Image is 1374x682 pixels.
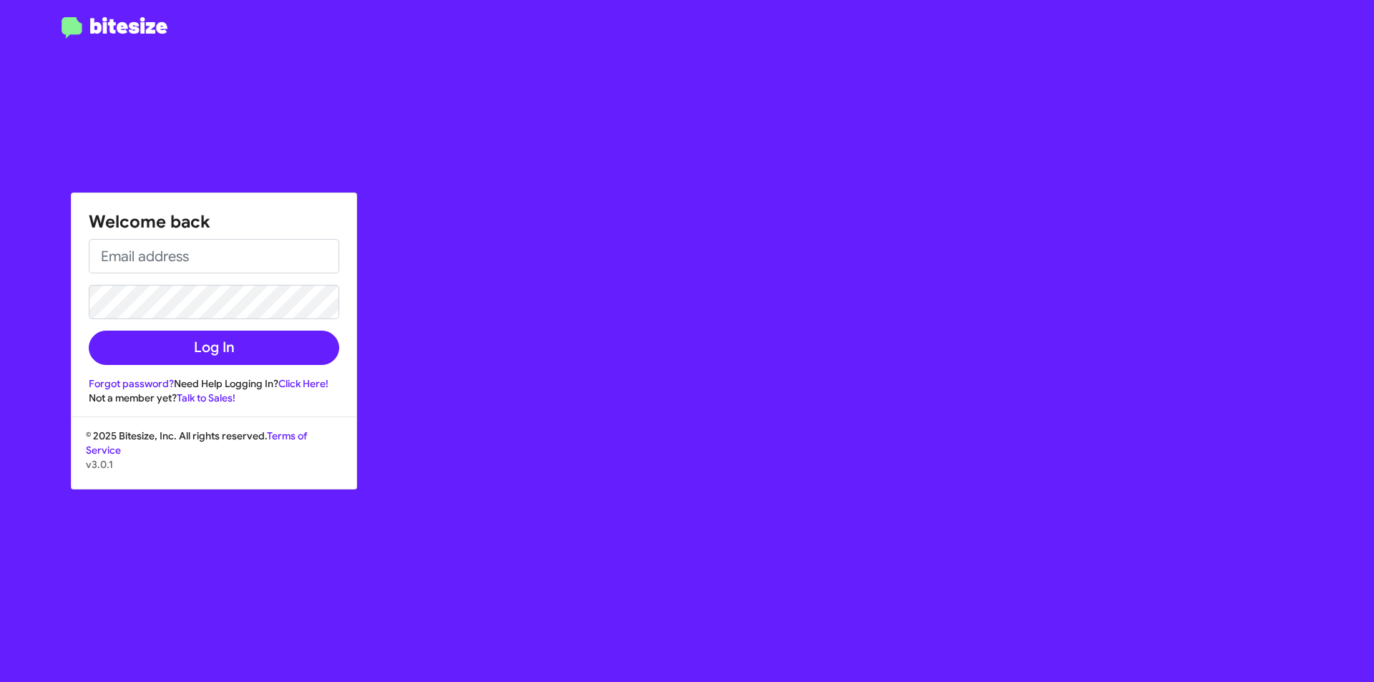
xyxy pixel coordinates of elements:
h1: Welcome back [89,210,339,233]
button: Log In [89,331,339,365]
a: Forgot password? [89,377,174,390]
div: © 2025 Bitesize, Inc. All rights reserved. [72,429,356,489]
a: Click Here! [278,377,328,390]
div: Not a member yet? [89,391,339,405]
div: Need Help Logging In? [89,376,339,391]
p: v3.0.1 [86,457,342,472]
a: Talk to Sales! [177,391,235,404]
input: Email address [89,239,339,273]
